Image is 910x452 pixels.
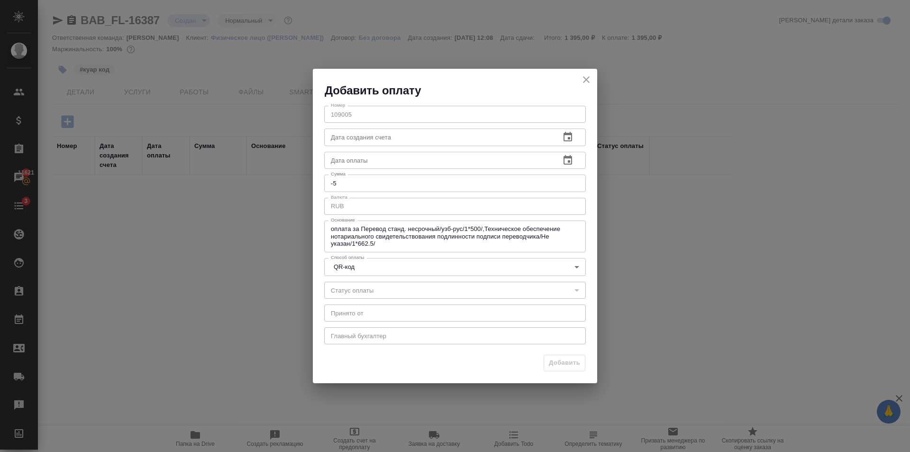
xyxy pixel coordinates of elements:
[325,83,597,98] h2: Добавить оплату
[331,203,579,210] textarea: RUB
[324,282,586,299] div: ​
[331,225,579,247] textarea: оплата за Перевод станд. несрочный/узб-рус/1*500/,Техническое обеспечение нотариального свидетель...
[331,263,357,271] button: QR-код
[579,73,593,87] button: close
[324,258,586,276] div: QR-код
